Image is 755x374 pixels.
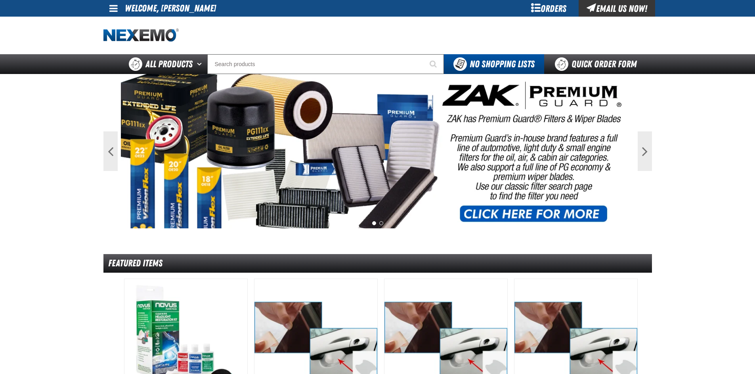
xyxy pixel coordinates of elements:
[103,131,118,171] button: Previous
[379,221,383,225] button: 2 of 2
[103,28,179,42] img: Nexemo logo
[638,131,652,171] button: Next
[424,54,444,74] button: Start Searching
[544,54,652,74] a: Quick Order Form
[194,54,207,74] button: Open All Products pages
[207,54,444,74] input: Search
[372,221,376,225] button: 1 of 2
[444,54,544,74] button: You do not have available Shopping Lists. Open to Create a New List
[470,59,535,70] span: No Shopping Lists
[121,74,635,228] img: PG Filters & Wipers
[145,57,193,71] span: All Products
[103,254,652,273] div: Featured Items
